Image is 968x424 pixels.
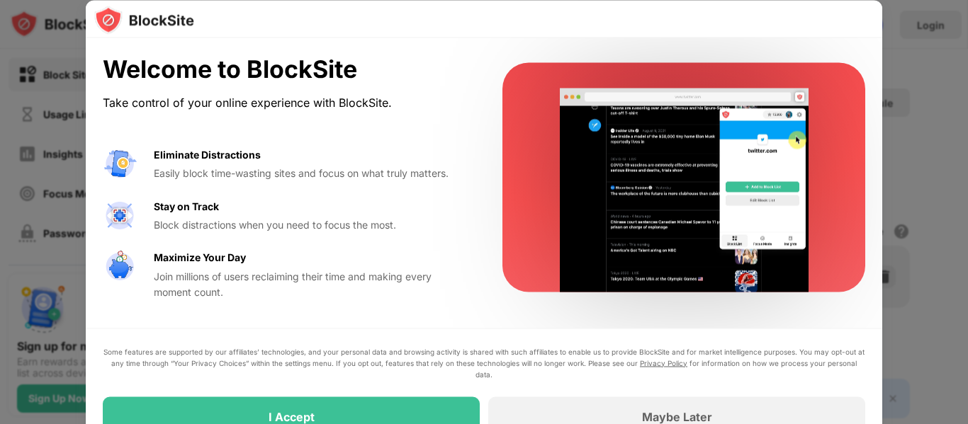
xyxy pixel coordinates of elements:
[94,6,194,34] img: logo-blocksite.svg
[642,409,712,423] div: Maybe Later
[154,147,261,162] div: Eliminate Distractions
[154,217,468,232] div: Block distractions when you need to focus the most.
[103,345,865,379] div: Some features are supported by our affiliates’ technologies, and your personal data and browsing ...
[640,358,687,367] a: Privacy Policy
[154,250,246,265] div: Maximize Your Day
[103,92,468,113] div: Take control of your online experience with BlockSite.
[103,147,137,181] img: value-avoid-distractions.svg
[154,198,219,214] div: Stay on Track
[103,250,137,284] img: value-safe-time.svg
[103,55,468,84] div: Welcome to BlockSite
[103,198,137,232] img: value-focus.svg
[154,268,468,300] div: Join millions of users reclaiming their time and making every moment count.
[269,409,315,423] div: I Accept
[154,166,468,181] div: Easily block time-wasting sites and focus on what truly matters.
